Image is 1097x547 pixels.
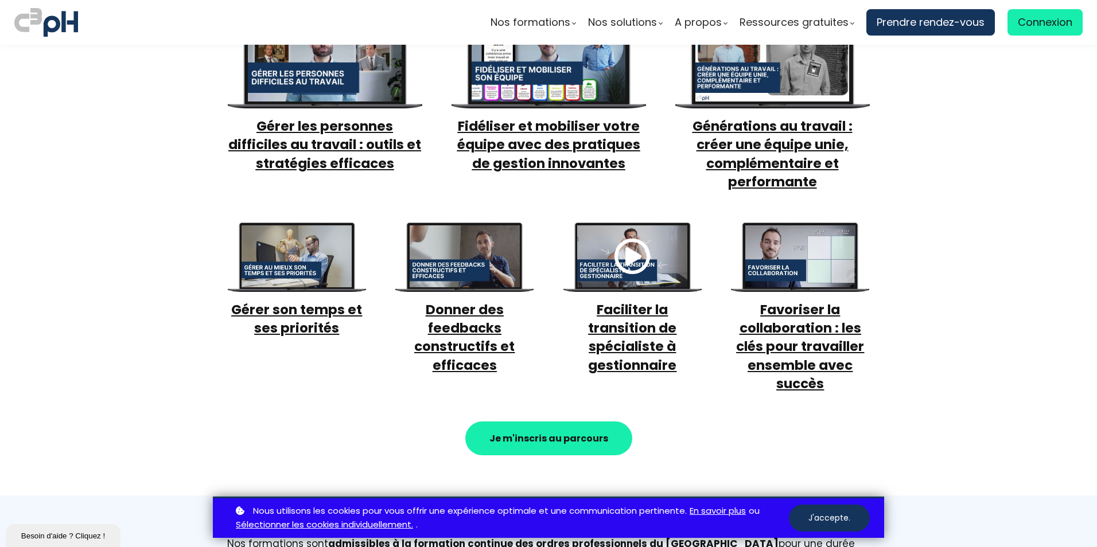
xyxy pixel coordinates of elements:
a: Favoriser la collaboration : les clés pour travailler ensemble avec succès [736,300,864,393]
img: logo C3PH [14,6,78,39]
a: Prendre rendez-vous [866,9,995,36]
span: Ressources gratuites [740,14,849,31]
a: Générations au travail : créer une équipe unie, complémentaire et performante [693,117,853,191]
p: ou . [233,504,789,533]
a: Donner des feedbacks constructifs et efficaces [414,300,515,374]
a: Gérer les personnes difficiles au travail : outils et stratégies efficaces [228,117,421,172]
button: Je m'inscris au parcours [465,421,632,455]
iframe: chat widget [6,522,123,547]
a: Connexion [1007,9,1083,36]
span: Connexion [1018,14,1072,31]
button: J'accepte. [789,505,870,532]
strong: Je m'inscris au parcours [489,432,608,445]
span: A propos [675,14,722,31]
span: Prendre rendez-vous [877,14,985,31]
a: Sélectionner les cookies individuellement. [236,518,413,532]
a: Fidéliser et mobiliser votre équipe avec des pratiques de gestion innovantes [457,117,640,172]
a: Gérer son temps et ses priorités [231,300,362,337]
a: Faciliter la transition de spécialiste à gestionnaire [588,300,676,374]
span: Nos solutions [588,14,657,31]
span: Nos formations [491,14,570,31]
span: Nous utilisons les cookies pour vous offrir une expérience optimale et une communication pertinente. [253,504,687,518]
a: En savoir plus [690,504,746,518]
